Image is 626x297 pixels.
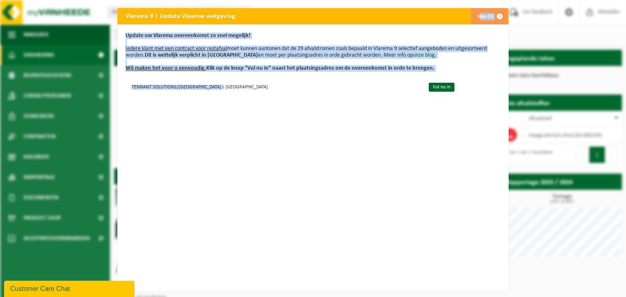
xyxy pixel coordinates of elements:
[126,65,206,71] u: Wij maken het voor u eenvoudig.
[429,83,454,92] a: Vul nu in
[117,8,243,24] h2: Vlarema 9 | Update Vlaamse wetgeving
[126,80,422,93] td: TENNANT SOLUTIONS/[GEOGRAPHIC_DATA] - [GEOGRAPHIC_DATA]
[413,52,436,58] a: onze blog.
[126,46,227,52] u: Iedere klant met een contract voor restafval
[126,33,251,39] b: Update uw Vlarema overeenkomst zo snel mogelijk!
[145,52,258,58] b: Dit is wettelijk verplicht in [GEOGRAPHIC_DATA]
[126,65,434,71] b: Klik op de knop "Vul nu in" naast het plaatsingsadres om de overeenkomst in orde te brengen.
[471,8,508,24] button: Skip (3)
[4,279,136,297] iframe: chat widget
[126,33,500,72] p: moet kunnen aantonen dat de 29 afvalstromen zoals bepaald in Vlarema 9 selectief aangeboden en ui...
